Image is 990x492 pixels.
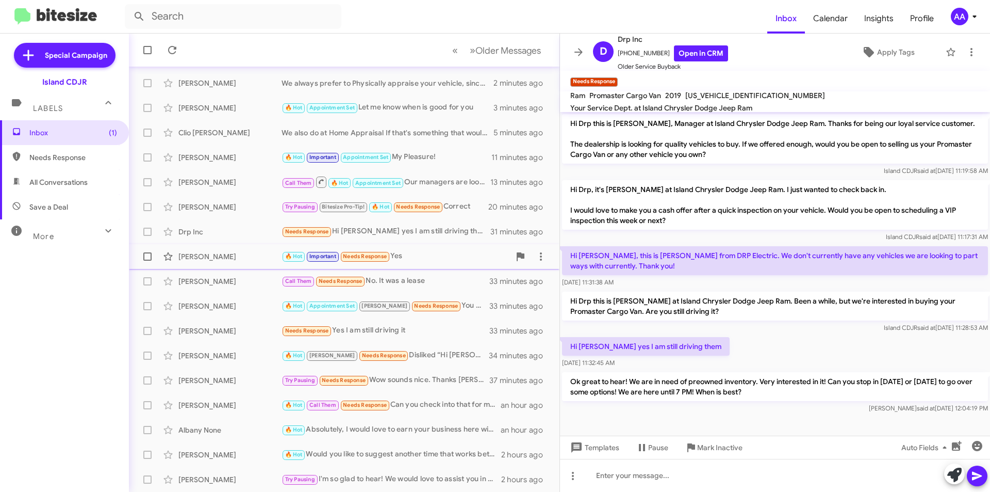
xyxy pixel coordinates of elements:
[343,253,387,260] span: Needs Response
[178,128,282,138] div: Clio [PERSON_NAME]
[178,425,282,435] div: Albany None
[676,438,751,457] button: Mark Inactive
[178,400,282,410] div: [PERSON_NAME]
[562,372,988,401] p: Ok great to hear! We are in need of preowned inventory. Very interested in it! Can you stop in [D...
[33,104,63,113] span: Labels
[285,180,312,186] span: Call Them
[285,104,303,111] span: 🔥 Hot
[309,104,355,111] span: Appointment Set
[178,301,282,311] div: [PERSON_NAME]
[600,43,607,60] span: D
[470,44,475,57] span: »
[493,103,551,113] div: 3 minutes ago
[562,278,614,286] span: [DATE] 11:31:38 AM
[282,424,501,436] div: Absolutely, I would love to earn your business here with us and show you all the benefits of purc...
[282,102,493,114] div: Let me know when is good for you
[562,292,988,321] p: Hi Drp this is [PERSON_NAME] at Island Chrysler Dodge Jeep Ram. Been a while, but we're intereste...
[282,78,493,88] div: We always prefer to Physically appraise your vehicle, since in most cases your vehicle can be wor...
[178,78,282,88] div: [PERSON_NAME]
[282,128,493,138] div: We also do at Home Appraisal If that's something that would interest you?
[562,359,615,367] span: [DATE] 11:32:45 AM
[685,91,825,100] span: [US_VEHICLE_IDENTIFICATION_NUMBER]
[45,50,107,60] span: Special Campaign
[285,327,329,334] span: Needs Response
[491,152,551,163] div: 11 minutes ago
[285,377,315,384] span: Try Pausing
[856,4,902,34] a: Insights
[951,8,968,25] div: AA
[29,177,88,187] span: All Conversations
[562,114,988,164] p: Hi Drp this is [PERSON_NAME], Manager at Island Chrysler Dodge Jeep Ram. Thanks for being our loy...
[618,61,728,72] span: Older Service Buyback
[665,91,681,100] span: 2019
[917,404,935,412] span: said at
[501,425,551,435] div: an hour ago
[562,337,730,356] p: Hi [PERSON_NAME] yes I am still driving them
[29,128,117,138] span: Inbox
[343,402,387,408] span: Needs Response
[475,45,541,56] span: Older Messages
[282,399,501,411] div: Can you check into that for me if they got worked on there I had to fill out a survey on the phon...
[618,45,728,61] span: [PHONE_NUMBER]
[917,324,935,331] span: said at
[361,303,407,309] span: [PERSON_NAME]
[877,43,915,61] span: Apply Tags
[285,278,312,284] span: Call Them
[285,303,303,309] span: 🔥 Hot
[396,203,440,210] span: Needs Response
[886,233,988,241] span: Island CDJR [DATE] 11:17:31 AM
[285,253,303,260] span: 🔥 Hot
[489,326,551,336] div: 33 minutes ago
[319,278,362,284] span: Needs Response
[493,78,551,88] div: 2 minutes ago
[618,33,728,45] span: Drp Inc
[29,202,68,212] span: Save a Deal
[331,180,349,186] span: 🔥 Hot
[282,325,489,337] div: Yes I am still driving it
[125,4,341,29] input: Search
[343,154,388,161] span: Appointment Set
[835,43,940,61] button: Apply Tags
[464,40,547,61] button: Next
[285,154,303,161] span: 🔥 Hot
[322,377,366,384] span: Needs Response
[285,203,315,210] span: Try Pausing
[562,246,988,275] p: Hi [PERSON_NAME], this is [PERSON_NAME] from DRP Electric. We don't currently have any vehicles w...
[674,45,728,61] a: Open in CRM
[570,77,618,87] small: Needs Response
[33,232,54,241] span: More
[697,438,742,457] span: Mark Inactive
[560,438,628,457] button: Templates
[178,276,282,287] div: [PERSON_NAME]
[178,152,282,163] div: [PERSON_NAME]
[805,4,856,34] a: Calendar
[178,474,282,485] div: [PERSON_NAME]
[178,202,282,212] div: [PERSON_NAME]
[489,276,551,287] div: 33 minutes ago
[178,375,282,386] div: [PERSON_NAME]
[562,180,988,230] p: Hi Drp, it's [PERSON_NAME] at Island Chrysler Dodge Jeep Ram. I just wanted to check back in. I w...
[282,201,489,213] div: Correct
[29,152,117,163] span: Needs Response
[282,250,510,262] div: Yes
[14,43,115,68] a: Special Campaign
[178,227,282,237] div: Drp Inc
[309,154,336,161] span: Important
[282,275,489,287] div: No. It was a lease
[884,324,988,331] span: Island CDJR [DATE] 11:28:53 AM
[489,202,551,212] div: 20 minutes ago
[490,227,551,237] div: 31 minutes ago
[902,4,942,34] a: Profile
[285,228,329,235] span: Needs Response
[282,473,501,485] div: I'm so glad to hear! We would love to assist you in completing a remote deal! We do have some Bra...
[767,4,805,34] a: Inbox
[919,233,937,241] span: said at
[282,176,490,188] div: Our managers are looking to expand our Pre-owned Vehicle Inventory and are willing to pay top price!
[178,326,282,336] div: [PERSON_NAME]
[178,103,282,113] div: [PERSON_NAME]
[489,375,551,386] div: 37 minutes ago
[355,180,401,186] span: Appointment Set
